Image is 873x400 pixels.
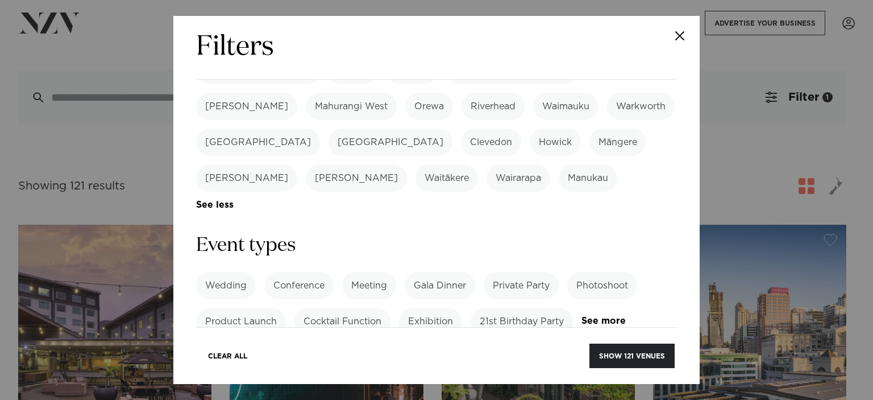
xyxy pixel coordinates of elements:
button: Show 121 venues [589,344,675,368]
label: Product Launch [196,308,286,335]
label: Gala Dinner [405,272,475,299]
label: [PERSON_NAME] [196,164,297,192]
h3: Event types [196,233,677,258]
label: [GEOGRAPHIC_DATA] [329,129,452,156]
label: Manukau [559,164,617,192]
label: Private Party [484,272,559,299]
label: Howick [530,129,581,156]
label: [GEOGRAPHIC_DATA] [196,129,320,156]
label: Mahurangi West [306,93,397,120]
label: Orewa [405,93,453,120]
label: Warkworth [607,93,675,120]
label: Exhibition [399,308,462,335]
label: Riverhead [462,93,525,120]
button: Close [660,16,700,56]
label: Wairarapa [487,164,550,192]
label: Māngere [589,129,646,156]
label: [PERSON_NAME] [306,164,407,192]
button: Clear All [198,344,257,368]
label: [PERSON_NAME] [196,93,297,120]
h2: Filters [196,30,274,65]
label: Waimauku [533,93,598,120]
label: Cocktail Function [294,308,390,335]
label: Clevedon [461,129,521,156]
label: Wedding [196,272,256,299]
label: Photoshoot [567,272,637,299]
label: Conference [264,272,334,299]
label: 21st Birthday Party [471,308,573,335]
label: Meeting [342,272,396,299]
label: Waitākere [415,164,478,192]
